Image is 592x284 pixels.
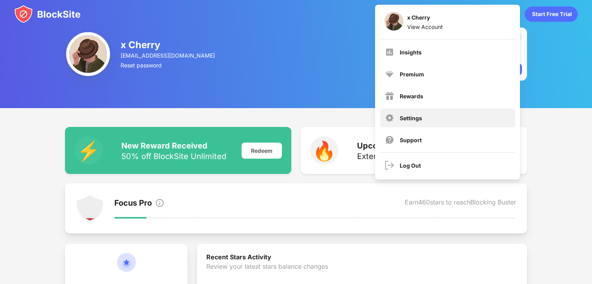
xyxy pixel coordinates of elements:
[400,93,423,99] div: Rewards
[121,39,216,51] div: x Cherry
[121,52,216,59] div: [EMAIL_ADDRESS][DOMAIN_NAME]
[400,49,422,56] div: Insights
[76,194,104,222] img: points-level-1.svg
[114,198,152,209] div: Focus Pro
[14,5,81,24] img: blocksite-icon.svg
[66,32,110,76] img: ACg8ocII65iouRAFDdqwuV65ezFfrtBCX8AQsKYAnTb9pA6xGxk=s96-c
[357,141,428,150] div: Upcoming Reward
[121,141,226,150] div: New Reward Received
[121,62,216,69] div: Reset password
[117,253,136,281] img: circle-star.svg
[407,14,443,24] div: x Cherry
[400,162,421,169] div: Log Out
[400,115,422,121] div: Settings
[357,152,428,160] div: Extended Trial
[384,12,403,31] img: ACg8ocII65iouRAFDdqwuV65ezFfrtBCX8AQsKYAnTb9pA6xGxk=s96-c
[385,69,394,79] img: premium.svg
[385,113,394,123] img: menu-settings.svg
[310,136,338,165] div: 🔥
[385,135,394,145] img: support.svg
[74,136,103,165] div: ⚡️
[385,91,394,101] img: menu-rewards.svg
[525,6,578,22] div: animation
[206,253,518,262] div: Recent Stars Activity
[242,143,282,159] div: Redeem
[385,47,394,57] img: menu-insights.svg
[155,198,164,208] img: info.svg
[405,198,516,209] div: Earn 460 stars to reach Blocking Buster
[407,24,443,30] div: View Account
[400,71,424,78] div: Premium
[400,137,422,143] div: Support
[385,161,394,170] img: logout.svg
[121,152,226,160] div: 50% off BlockSite Unlimited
